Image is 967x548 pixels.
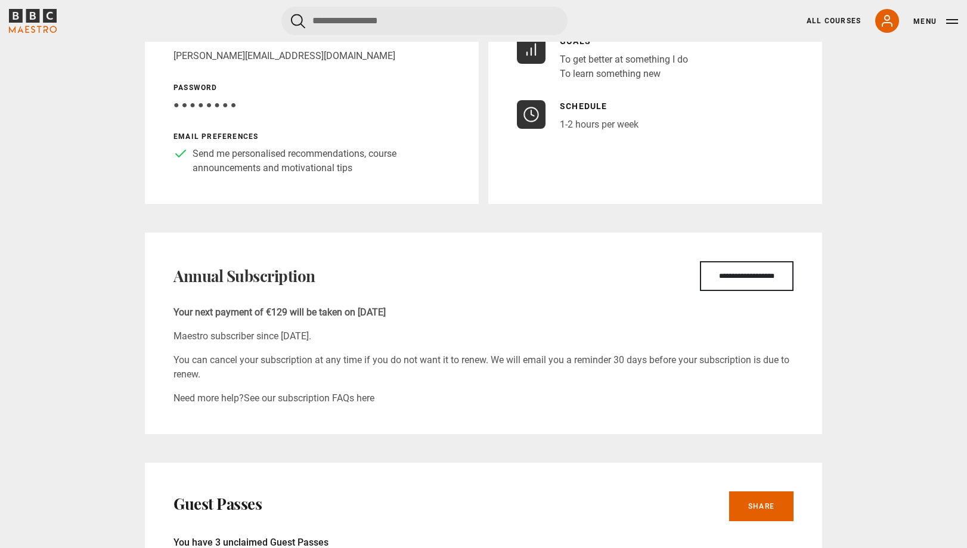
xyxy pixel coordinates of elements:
h2: Annual Subscription [173,267,315,286]
button: Submit the search query [291,14,305,29]
svg: BBC Maestro [9,9,57,33]
a: See our subscription FAQs here [244,392,374,404]
p: Schedule [560,100,639,113]
p: Send me personalised recommendations, course announcements and motivational tips [193,147,450,175]
b: Your next payment of €129 will be taken on [DATE] [173,306,386,318]
p: Email preferences [173,131,450,142]
p: Maestro subscriber since [DATE]. [173,329,794,343]
p: 1-2 hours per week [560,117,639,132]
span: ● ● ● ● ● ● ● ● [173,99,236,110]
h2: Guest Passes [173,494,262,513]
li: To learn something new [560,67,688,81]
a: All Courses [807,16,861,26]
p: Password [173,82,450,93]
li: To get better at something I do [560,52,688,67]
input: Search [281,7,568,35]
p: [PERSON_NAME][EMAIL_ADDRESS][DOMAIN_NAME] [173,49,450,63]
button: Toggle navigation [913,16,958,27]
a: Share [729,491,794,521]
p: You can cancel your subscription at any time if you do not want it to renew. We will email you a ... [173,353,794,382]
p: Need more help? [173,391,794,405]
